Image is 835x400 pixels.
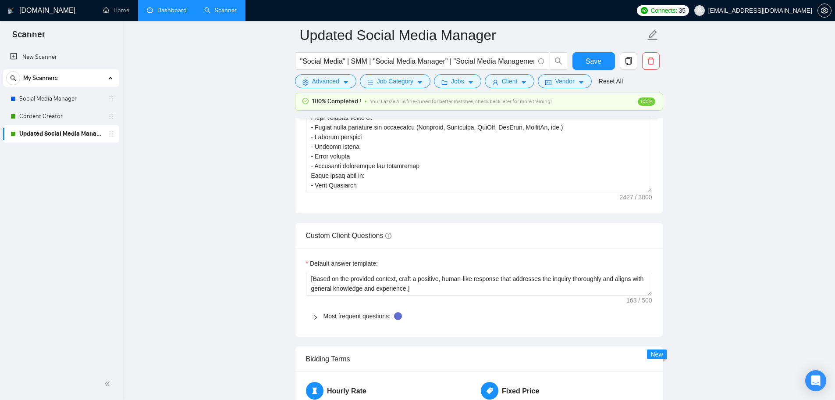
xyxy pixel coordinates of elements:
span: My Scanners [23,69,58,87]
button: search [550,52,567,70]
div: Tooltip anchor [394,312,402,320]
span: holder [108,95,115,102]
a: dashboardDashboard [147,7,187,14]
span: right [313,315,318,320]
button: setting [817,4,831,18]
span: Client [502,76,518,86]
h5: Hourly Rate [306,382,477,400]
a: searchScanner [204,7,237,14]
span: bars [367,79,373,86]
a: Content Creator [19,108,103,125]
span: caret-down [343,79,349,86]
span: Job Category [377,76,413,86]
span: info-circle [385,233,391,239]
span: hourglass [306,382,323,400]
span: edit [647,29,658,41]
button: Save [572,52,615,70]
span: setting [302,79,309,86]
span: search [7,75,20,81]
input: Scanner name... [300,24,645,46]
span: folder [441,79,448,86]
span: 35 [679,6,686,15]
span: Scanner [5,28,52,47]
span: user [492,79,498,86]
span: delete [643,57,659,65]
span: 100% [638,97,655,106]
textarea: Default answer template: [306,272,652,295]
li: My Scanners [3,69,119,143]
span: Jobs [451,76,464,86]
span: Save [586,56,601,67]
button: search [6,71,20,85]
span: search [550,57,567,65]
span: Connects: [650,6,677,15]
a: Social Media Manager [19,90,103,108]
span: info-circle [538,58,544,64]
div: Most frequent questions: [306,306,652,326]
span: user [696,7,703,14]
span: New [650,351,663,358]
span: idcard [545,79,551,86]
span: Your Laziza AI is fine-tuned for better matches, check back later for more training! [370,98,552,105]
span: Custom Client Questions [306,232,391,239]
span: 100% Completed ! [312,97,361,106]
a: New Scanner [10,48,112,66]
h5: Fixed Price [481,382,652,400]
span: Vendor [555,76,574,86]
li: New Scanner [3,48,119,66]
a: Reset All [599,76,623,86]
span: caret-down [468,79,474,86]
div: Bidding Terms [306,346,652,371]
span: tag [481,382,498,400]
span: caret-down [521,79,527,86]
div: Open Intercom Messenger [805,370,826,391]
span: check-circle [302,98,309,104]
a: setting [817,7,831,14]
input: Search Freelance Jobs... [300,56,534,67]
button: userClientcaret-down [485,74,535,88]
button: idcardVendorcaret-down [538,74,591,88]
img: logo [7,4,14,18]
a: Updated Social Media Manager [19,125,103,143]
span: Advanced [312,76,339,86]
button: delete [642,52,660,70]
button: settingAdvancedcaret-down [295,74,356,88]
span: caret-down [417,79,423,86]
span: caret-down [578,79,584,86]
span: double-left [104,379,113,388]
a: Most frequent questions: [323,313,391,320]
button: copy [620,52,637,70]
span: holder [108,113,115,120]
label: Default answer template: [306,259,378,268]
span: copy [620,57,637,65]
a: homeHome [103,7,129,14]
span: holder [108,130,115,137]
img: upwork-logo.png [641,7,648,14]
span: setting [818,7,831,14]
button: barsJob Categorycaret-down [360,74,430,88]
button: folderJobscaret-down [434,74,481,88]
